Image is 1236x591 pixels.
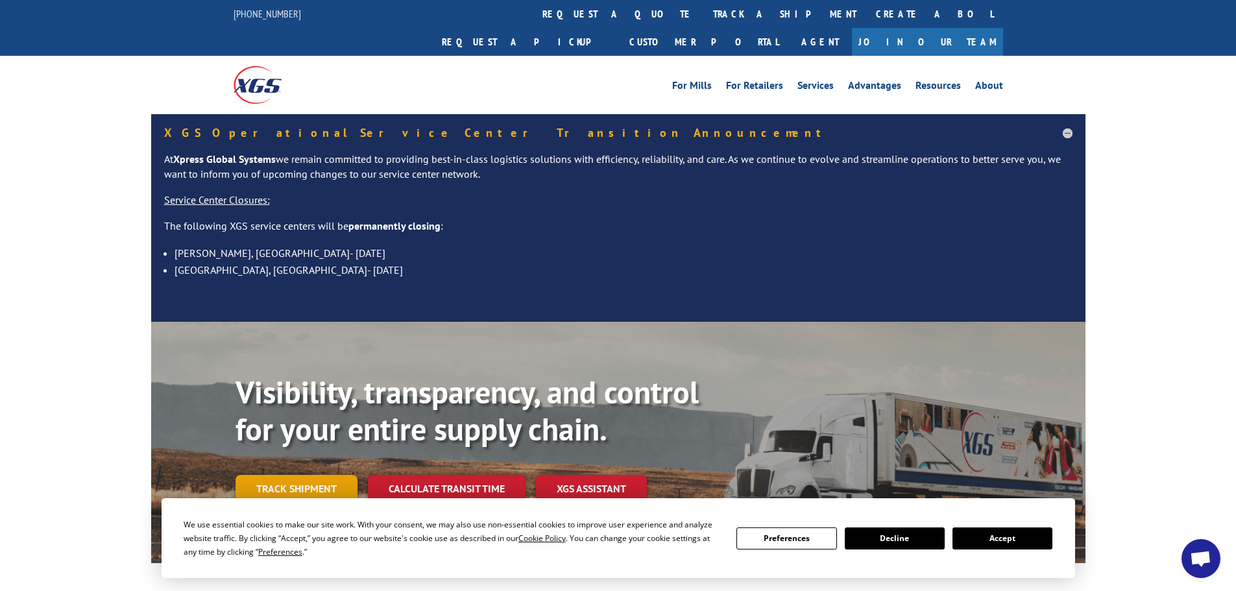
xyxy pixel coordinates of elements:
[348,219,441,232] strong: permanently closing
[184,518,721,559] div: We use essential cookies to make our site work. With your consent, we may also use non-essential ...
[852,28,1003,56] a: Join Our Team
[620,28,788,56] a: Customer Portal
[164,219,1072,245] p: The following XGS service centers will be :
[848,80,901,95] a: Advantages
[1181,539,1220,578] a: Open chat
[788,28,852,56] a: Agent
[797,80,834,95] a: Services
[173,152,276,165] strong: Xpress Global Systems
[536,475,647,503] a: XGS ASSISTANT
[975,80,1003,95] a: About
[672,80,712,95] a: For Mills
[432,28,620,56] a: Request a pickup
[164,152,1072,193] p: At we remain committed to providing best-in-class logistics solutions with efficiency, reliabilit...
[164,127,1072,139] h5: XGS Operational Service Center Transition Announcement
[162,498,1075,578] div: Cookie Consent Prompt
[518,533,566,544] span: Cookie Policy
[845,527,945,549] button: Decline
[368,475,526,503] a: Calculate transit time
[234,7,301,20] a: [PHONE_NUMBER]
[175,261,1072,278] li: [GEOGRAPHIC_DATA], [GEOGRAPHIC_DATA]- [DATE]
[236,372,699,450] b: Visibility, transparency, and control for your entire supply chain.
[726,80,783,95] a: For Retailers
[915,80,961,95] a: Resources
[736,527,836,549] button: Preferences
[164,193,270,206] u: Service Center Closures:
[258,546,302,557] span: Preferences
[175,245,1072,261] li: [PERSON_NAME], [GEOGRAPHIC_DATA]- [DATE]
[236,475,357,502] a: Track shipment
[952,527,1052,549] button: Accept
